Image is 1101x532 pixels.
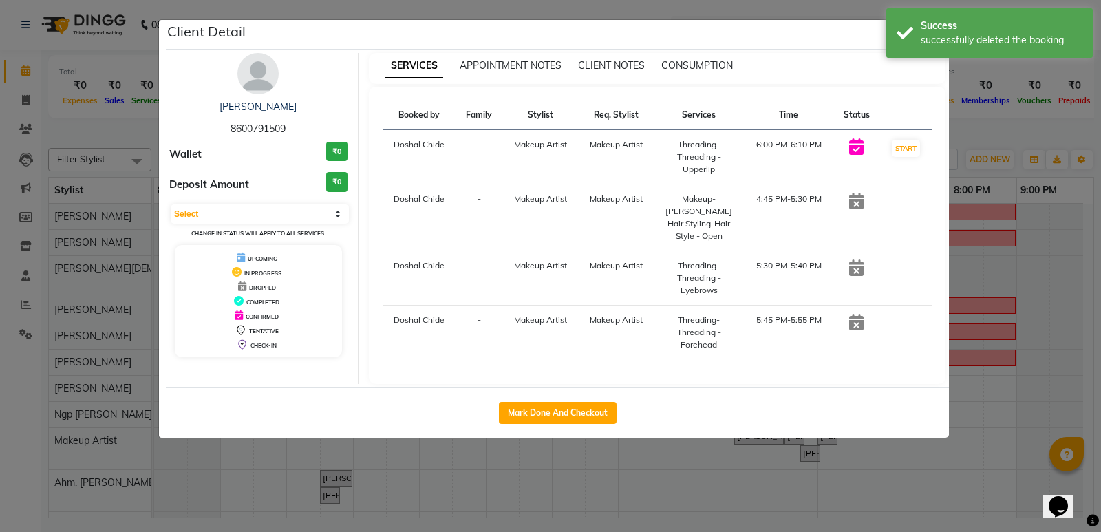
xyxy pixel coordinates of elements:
[249,284,276,291] span: DROPPED
[326,172,348,192] h3: ₹0
[456,100,502,130] th: Family
[590,139,643,149] span: Makeup Artist
[1043,477,1087,518] iframe: chat widget
[662,259,736,297] div: Threading-Threading - Eyebrows
[456,306,502,360] td: -
[892,140,920,157] button: START
[385,54,443,78] span: SERVICES
[662,193,736,217] div: Makeup-[PERSON_NAME]
[169,177,249,193] span: Deposit Amount
[744,184,833,251] td: 4:45 PM-5:30 PM
[237,53,279,94] img: avatar
[456,184,502,251] td: -
[590,260,643,270] span: Makeup Artist
[383,306,456,360] td: Doshal Chide
[326,142,348,162] h3: ₹0
[460,59,562,72] span: APPOINTMENT NOTES
[578,100,654,130] th: Req. Stylist
[921,33,1082,47] div: successfully deleted the booking
[921,19,1082,33] div: Success
[578,59,645,72] span: CLIENT NOTES
[456,251,502,306] td: -
[590,315,643,325] span: Makeup Artist
[167,21,246,42] h5: Client Detail
[249,328,279,334] span: TENTATIVE
[744,130,833,184] td: 6:00 PM-6:10 PM
[514,260,567,270] span: Makeup Artist
[662,217,736,242] div: Hair Styling-Hair Style - Open
[246,313,279,320] span: CONFIRMED
[502,100,578,130] th: Stylist
[246,299,279,306] span: COMPLETED
[220,100,297,113] a: [PERSON_NAME]
[833,100,880,130] th: Status
[499,402,617,424] button: Mark Done And Checkout
[662,138,736,175] div: Threading-Threading - Upperlip
[383,251,456,306] td: Doshal Chide
[231,123,286,135] span: 8600791509
[514,315,567,325] span: Makeup Artist
[662,314,736,351] div: Threading-Threading - Forehead
[744,100,833,130] th: Time
[383,184,456,251] td: Doshal Chide
[383,100,456,130] th: Booked by
[169,147,202,162] span: Wallet
[244,270,281,277] span: IN PROGRESS
[248,255,277,262] span: UPCOMING
[514,193,567,204] span: Makeup Artist
[250,342,277,349] span: CHECK-IN
[191,230,325,237] small: Change in status will apply to all services.
[744,251,833,306] td: 5:30 PM-5:40 PM
[514,139,567,149] span: Makeup Artist
[590,193,643,204] span: Makeup Artist
[383,130,456,184] td: Doshal Chide
[456,130,502,184] td: -
[661,59,733,72] span: CONSUMPTION
[744,306,833,360] td: 5:45 PM-5:55 PM
[654,100,744,130] th: Services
